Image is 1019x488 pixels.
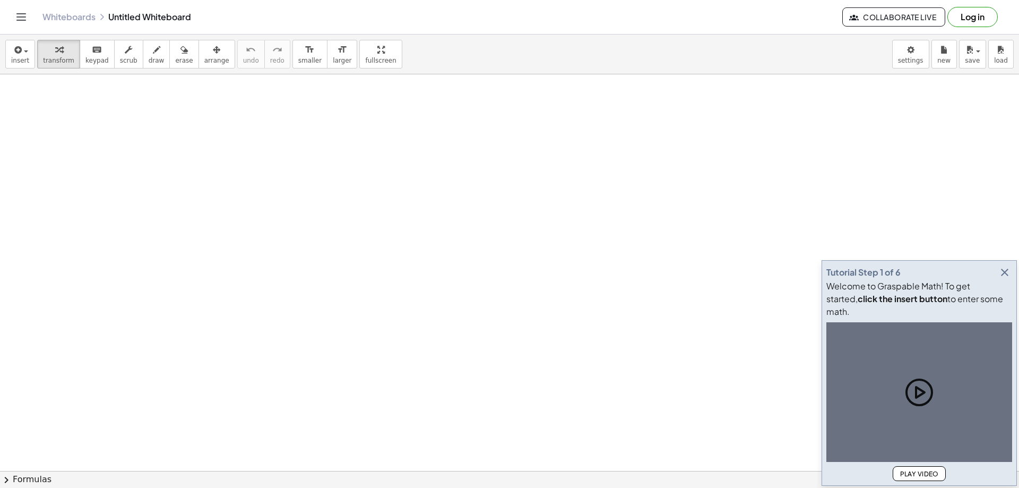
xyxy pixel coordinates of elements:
span: erase [175,57,193,64]
button: format_sizelarger [327,40,357,69]
span: settings [898,57,923,64]
span: new [937,57,951,64]
span: Collaborate Live [851,12,936,22]
span: load [994,57,1008,64]
span: scrub [120,57,137,64]
button: Play Video [893,466,946,481]
button: save [959,40,986,69]
span: undo [243,57,259,64]
span: transform [43,57,74,64]
i: format_size [337,44,347,56]
button: scrub [114,40,143,69]
span: keypad [85,57,109,64]
button: draw [143,40,170,69]
button: new [931,40,957,69]
span: save [965,57,980,64]
button: undoundo [237,40,265,69]
i: keyboard [92,44,102,56]
b: click the insert button [858,293,947,304]
button: Collaborate Live [842,7,945,27]
button: keyboardkeypad [80,40,115,69]
a: Whiteboards [42,12,96,22]
button: insert [5,40,35,69]
span: redo [270,57,284,64]
span: arrange [204,57,229,64]
span: fullscreen [365,57,396,64]
i: redo [272,44,282,56]
span: draw [149,57,165,64]
button: arrange [198,40,235,69]
i: undo [246,44,256,56]
button: load [988,40,1014,69]
span: larger [333,57,351,64]
div: Tutorial Step 1 of 6 [826,266,901,279]
span: Play Video [900,470,939,478]
button: format_sizesmaller [292,40,327,69]
button: Log in [947,7,998,27]
button: settings [892,40,929,69]
button: transform [37,40,80,69]
button: Toggle navigation [13,8,30,25]
button: erase [169,40,198,69]
span: insert [11,57,29,64]
i: format_size [305,44,315,56]
button: redoredo [264,40,290,69]
button: fullscreen [359,40,402,69]
div: Welcome to Graspable Math! To get started, to enter some math. [826,280,1012,318]
span: smaller [298,57,322,64]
